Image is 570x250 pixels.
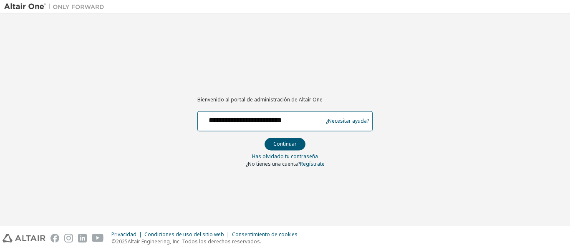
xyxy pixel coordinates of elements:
[232,231,298,238] font: Consentimiento de cookies
[300,160,325,167] a: Regístrate
[197,96,323,104] font: Bienvenido al portal de administración de Altair One
[252,153,318,160] font: Has olvidado tu contraseña
[111,231,136,238] font: Privacidad
[246,160,300,167] font: ¿No tienes una cuenta?
[78,234,87,242] img: linkedin.svg
[111,238,116,245] font: ©
[128,238,261,245] font: Altair Engineering, Inc. Todos los derechos reservados.
[92,234,104,242] img: youtube.svg
[273,140,297,147] font: Continuar
[4,3,108,11] img: Altair Uno
[144,231,224,238] font: Condiciones de uso del sitio web
[116,238,128,245] font: 2025
[326,118,369,125] font: ¿Necesitar ayuda?
[64,234,73,242] img: instagram.svg
[3,234,45,242] img: altair_logo.svg
[50,234,59,242] img: facebook.svg
[265,138,305,150] button: Continuar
